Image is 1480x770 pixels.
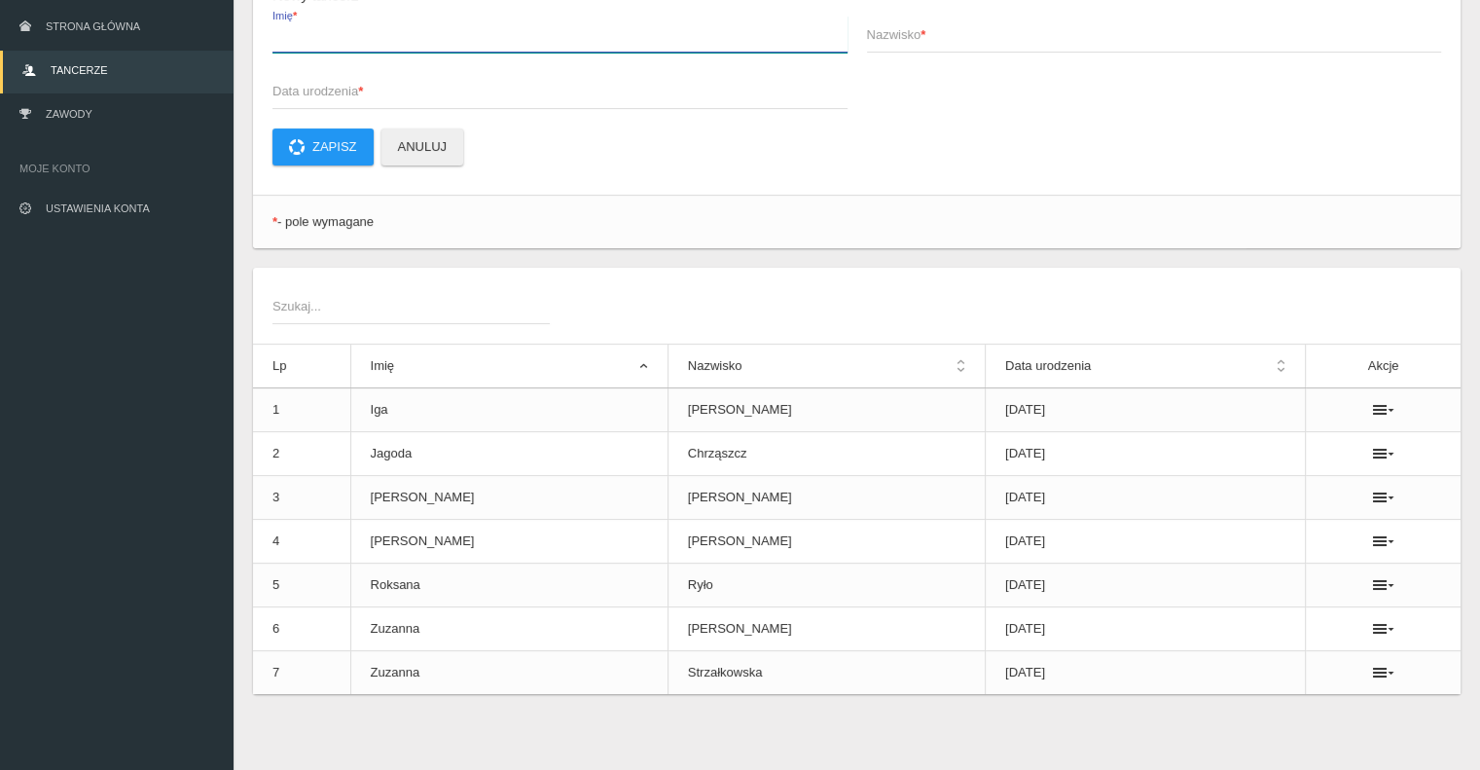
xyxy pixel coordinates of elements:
[668,520,985,564] td: [PERSON_NAME]
[867,16,1442,53] input: Nazwisko*
[272,72,848,109] input: Data urodzenia*
[350,607,668,651] td: Zuzanna
[277,214,374,229] span: - pole wymagane
[272,82,828,101] span: Data urodzenia
[253,432,350,476] td: 2
[986,476,1306,520] td: [DATE]
[867,25,1423,45] span: Nazwisko
[253,607,350,651] td: 6
[668,388,985,432] td: [PERSON_NAME]
[668,651,985,695] td: Strzałkowska
[272,16,848,53] input: Imię*
[46,108,92,120] span: Zawody
[350,345,668,388] th: Imię
[668,476,985,520] td: [PERSON_NAME]
[986,607,1306,651] td: [DATE]
[253,564,350,607] td: 5
[986,432,1306,476] td: [DATE]
[986,520,1306,564] td: [DATE]
[253,476,350,520] td: 3
[350,520,668,564] td: [PERSON_NAME]
[51,64,107,76] span: Tancerze
[253,651,350,695] td: 7
[381,128,464,165] button: Anuluj
[350,432,668,476] td: Jagoda
[350,476,668,520] td: [PERSON_NAME]
[19,159,214,178] span: Moje konto
[272,287,550,324] input: Szukaj...
[986,564,1306,607] td: [DATE]
[668,564,985,607] td: Ryło
[272,9,890,25] span: Imię
[986,388,1306,432] td: [DATE]
[350,651,668,695] td: Zuzanna
[46,202,150,214] span: Ustawienia konta
[272,297,530,316] span: Szukaj...
[272,128,374,165] button: Zapisz
[350,388,668,432] td: Iga
[668,607,985,651] td: [PERSON_NAME]
[1306,345,1461,388] th: Akcje
[253,520,350,564] td: 4
[350,564,668,607] td: Roksana
[253,388,350,432] td: 1
[668,432,985,476] td: Chrząszcz
[46,20,140,32] span: Strona główna
[253,345,350,388] th: Lp
[986,651,1306,695] td: [DATE]
[986,345,1306,388] th: Data urodzenia
[668,345,985,388] th: Nazwisko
